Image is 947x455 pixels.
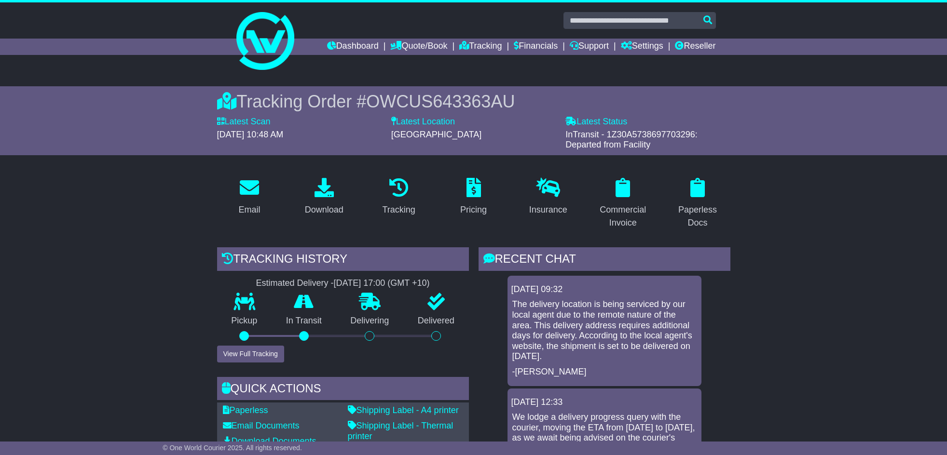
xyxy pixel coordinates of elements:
a: Settings [621,39,663,55]
a: Tracking [459,39,502,55]
p: Delivered [403,316,469,326]
a: Insurance [523,174,574,220]
a: Pricing [454,174,493,220]
span: InTransit - 1Z30A5738697703296: Departed from Facility [565,130,698,150]
span: [GEOGRAPHIC_DATA] [391,130,481,139]
div: Commercial Invoice [597,203,649,229]
div: Pricing [460,203,487,216]
p: Pickup [217,316,272,326]
div: Tracking [382,203,415,216]
a: Tracking [376,174,421,220]
p: Delivering [336,316,404,326]
div: Email [238,203,260,216]
p: We lodge a delivery progress query with the courier, moving the ETA from [DATE] to [DATE], as we ... [512,412,697,454]
a: Quote/Book [390,39,447,55]
a: Download Documents [223,436,316,446]
a: Commercial Invoice [590,174,656,233]
div: Insurance [529,203,567,216]
div: Quick Actions [217,377,469,403]
a: Shipping Label - Thermal printer [348,421,453,441]
p: In Transit [272,316,336,326]
div: [DATE] 09:32 [511,284,698,295]
a: Email [232,174,266,220]
div: [DATE] 17:00 (GMT +10) [334,278,430,289]
p: -[PERSON_NAME] [512,367,697,377]
div: Paperless Docs [672,203,724,229]
div: Download [305,203,343,216]
div: RECENT CHAT [479,247,730,273]
p: The delivery location is being serviced by our local agent due to the remote nature of the area. ... [512,299,697,362]
span: © One World Courier 2025. All rights reserved. [163,444,302,452]
a: Download [299,174,350,220]
span: OWCUS643363AU [366,92,515,111]
div: [DATE] 12:33 [511,397,698,408]
a: Financials [514,39,558,55]
label: Latest Location [391,117,455,127]
a: Dashboard [327,39,379,55]
a: Shipping Label - A4 printer [348,405,459,415]
a: Support [570,39,609,55]
label: Latest Status [565,117,627,127]
label: Latest Scan [217,117,271,127]
button: View Full Tracking [217,346,284,362]
div: Estimated Delivery - [217,278,469,289]
div: Tracking history [217,247,469,273]
a: Reseller [675,39,715,55]
a: Paperless [223,405,268,415]
span: [DATE] 10:48 AM [217,130,284,139]
a: Paperless Docs [665,174,730,233]
a: Email Documents [223,421,300,430]
div: Tracking Order # [217,91,730,112]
